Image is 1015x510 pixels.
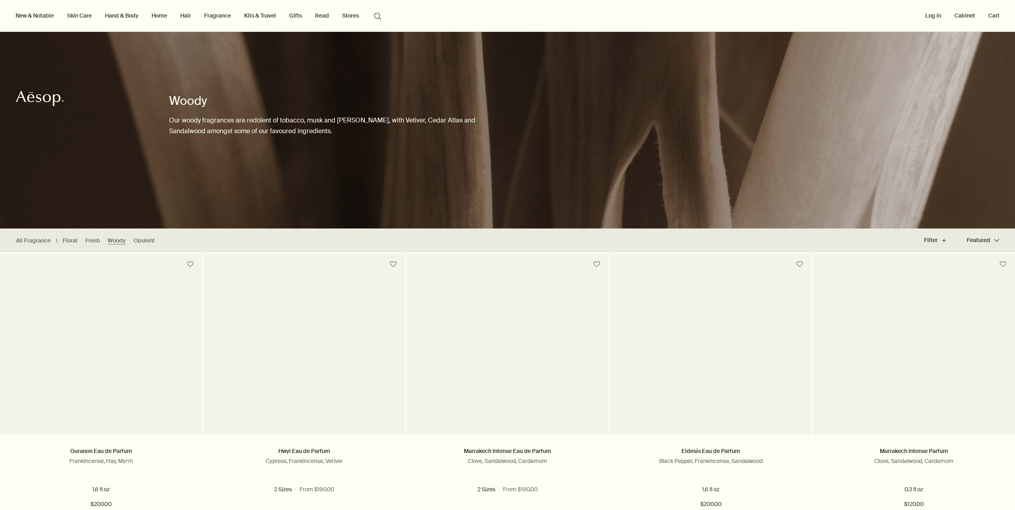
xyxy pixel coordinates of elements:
[85,237,100,244] a: Fresh
[169,93,475,109] h1: Woody
[215,457,394,465] p: Cypress, Frankincense, Vetiver
[70,447,132,455] a: Ouranon Eau de Parfum
[792,257,807,272] button: Save to cabinet
[179,10,193,21] a: Hair
[242,10,278,21] a: Kits & Travel
[589,257,604,272] button: Save to cabinet
[183,257,197,272] button: Save to cabinet
[371,8,385,23] button: Open search
[987,10,1001,21] button: Cart
[386,257,400,272] button: Save to cabinet
[341,10,361,21] button: Stores
[517,486,540,493] span: 3.3 fl oz
[16,91,64,106] svg: Aesop
[150,10,169,21] a: Home
[63,237,77,244] a: Floral
[924,231,957,250] button: Filter
[169,115,475,136] p: Our woody fragrances are redolent of tobacco, musk and [PERSON_NAME], with Vetiver, Cedar Atlas a...
[953,10,977,21] a: Cabinet
[700,500,721,509] span: $200.00
[134,237,155,244] a: Opulent
[464,447,551,455] a: Marrakech Intense Eau de Parfum
[14,10,55,21] button: New & Notable
[682,447,740,455] a: Eidesis Eau de Parfum
[91,500,112,509] span: $200.00
[277,486,299,493] span: 1.6 fl oz
[480,486,502,493] span: 1.6 fl oz
[418,457,597,465] p: Clove, Sandalwood, Cardamom
[288,10,304,21] a: Gifts
[294,499,314,509] span: $190.00
[825,457,1003,465] p: Clove, Sandalwood, Cardamom
[108,237,126,244] a: Woody
[12,457,190,465] p: Frankincense, Hay, Myrrh
[65,10,93,21] a: Skin Care
[957,231,999,250] button: Featured
[880,447,948,455] a: Marrakech Intense Parfum
[904,500,924,509] span: $120.00
[996,257,1010,272] button: Save to cabinet
[16,237,51,244] a: All Fragrance
[313,10,331,21] a: Read
[14,89,66,110] a: Aesop
[203,10,233,21] a: Fragrance
[314,486,337,493] span: 3.3 fl oz
[622,457,800,465] p: Black Pepper, Frankincense, Sandalwood
[278,447,330,455] a: Hwyl Eau de Parfum
[924,10,943,21] button: Log in
[103,10,140,21] a: Hand & Body
[497,499,517,509] span: $190.00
